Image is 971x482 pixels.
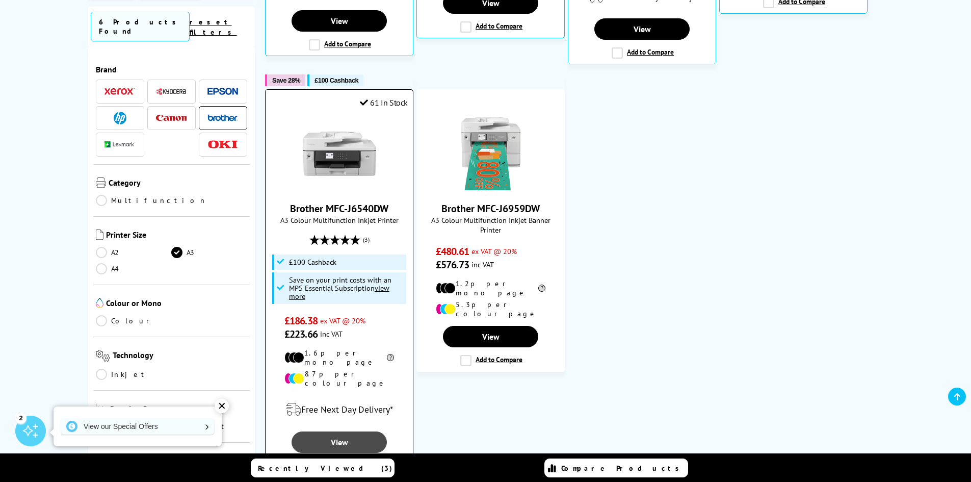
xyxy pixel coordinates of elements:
[422,215,559,235] span: A3 Colour Multifunction Inkjet Banner Printer
[258,464,392,473] span: Recently Viewed (3)
[314,77,358,84] span: £100 Cashback
[436,258,469,271] span: £576.73
[207,85,238,98] a: Epson
[289,283,389,301] u: view more
[104,112,135,124] a: HP
[272,77,300,84] span: Save 28%
[96,177,106,188] img: Category
[612,47,674,59] label: Add to Compare
[251,459,395,477] a: Recently Viewed (3)
[156,112,187,124] a: Canon
[104,138,135,151] a: Lexmark
[594,18,689,40] a: View
[96,369,172,380] a: Inkjet
[471,246,517,256] span: ex VAT @ 20%
[436,279,545,297] li: 1.2p per mono page
[207,138,238,151] a: OKI
[207,88,238,95] img: Epson
[104,88,135,95] img: Xerox
[96,298,103,308] img: Colour or Mono
[292,10,386,32] a: View
[436,300,545,318] li: 5.3p per colour page
[106,298,248,310] span: Colour or Mono
[284,348,394,367] li: 1.6p per mono page
[363,230,370,249] span: (3)
[113,350,247,364] span: Technology
[156,115,187,121] img: Canon
[271,215,408,225] span: A3 Colour Multifunction Inkjet Printer
[443,326,538,347] a: View
[471,260,494,269] span: inc VAT
[284,314,318,327] span: £186.38
[292,432,386,453] a: View
[271,395,408,424] div: modal_delivery
[289,275,391,301] span: Save on your print costs with an MPS Essential Subscription
[561,464,685,473] span: Compare Products
[96,64,248,74] span: Brand
[460,21,522,33] label: Add to Compare
[441,202,540,215] a: Brother MFC-J6959DW
[156,85,187,98] a: Kyocera
[301,115,378,192] img: Brother MFC-J6540DW
[309,39,371,50] label: Add to Compare
[171,247,247,258] a: A3
[114,112,126,124] img: HP
[207,140,238,149] img: OKI
[104,85,135,98] a: Xerox
[96,195,207,206] a: Multifunction
[544,459,688,477] a: Compare Products
[320,316,365,325] span: ex VAT @ 20%
[106,230,248,242] span: Printer Size
[320,329,343,339] span: inc VAT
[307,74,363,86] button: £100 Cashback
[96,247,172,258] a: A2
[190,17,237,37] a: reset filters
[289,258,336,266] span: £100 Cashback
[61,418,214,435] a: View our Special Offers
[156,88,187,95] img: Kyocera
[96,350,111,362] img: Technology
[265,74,305,86] button: Save 28%
[453,184,529,194] a: Brother MFC-J6959DW
[96,263,172,274] a: A4
[290,202,388,215] a: Brother MFC-J6540DW
[284,369,394,388] li: 8.7p per colour page
[301,184,378,194] a: Brother MFC-J6540DW
[96,315,172,326] a: Colour
[91,12,190,41] span: 6 Products Found
[15,412,27,423] div: 2
[207,112,238,124] a: Brother
[360,97,408,108] div: 61 In Stock
[215,399,229,413] div: ✕
[96,230,103,240] img: Printer Size
[104,141,135,147] img: Lexmark
[436,245,469,258] span: £480.61
[453,115,529,192] img: Brother MFC-J6959DW
[284,327,318,341] span: £223.66
[460,355,522,366] label: Add to Compare
[207,114,238,121] img: Brother
[109,177,248,190] span: Category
